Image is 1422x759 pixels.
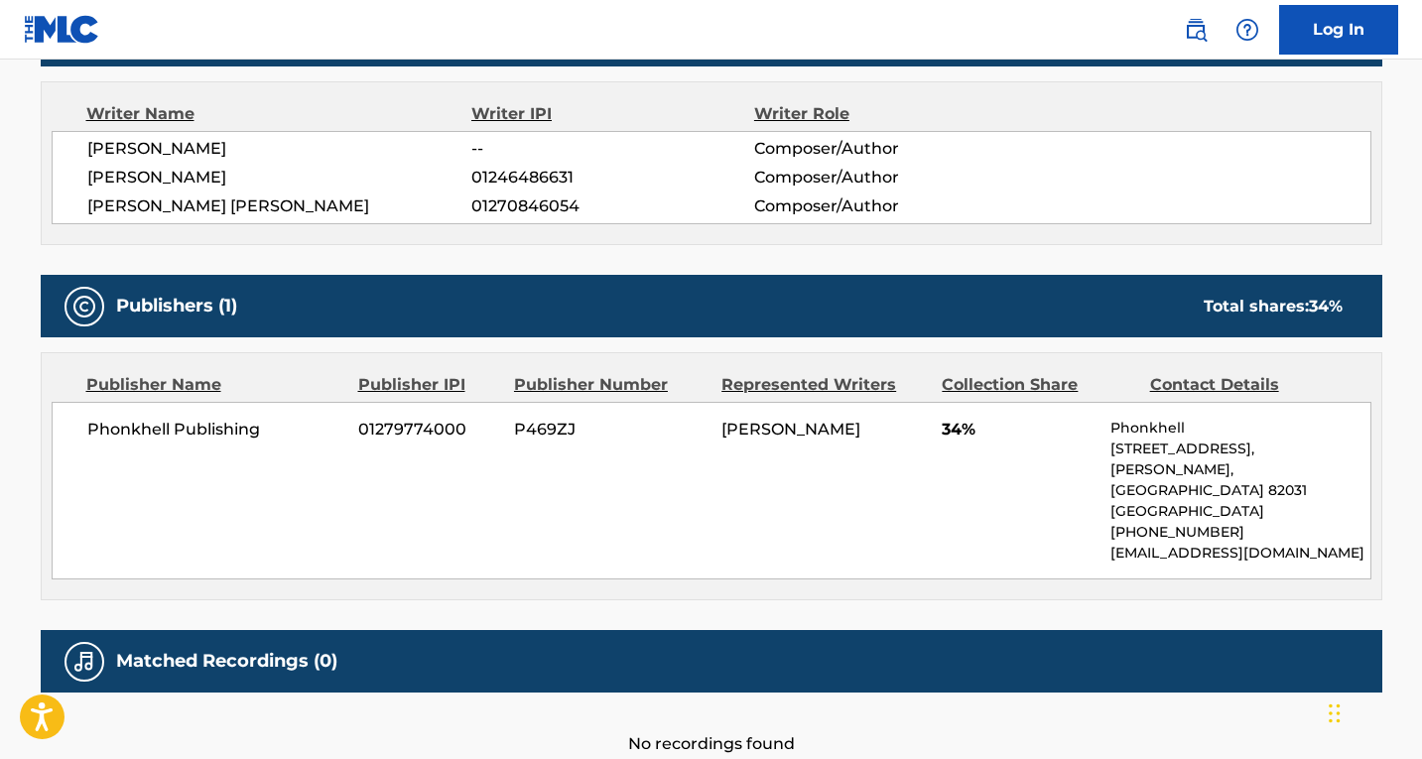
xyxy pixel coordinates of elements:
[721,373,927,397] div: Represented Writers
[1184,18,1208,42] img: search
[942,418,1096,442] span: 34%
[754,137,1011,161] span: Composer/Author
[1329,684,1341,743] div: Drag
[1228,10,1267,50] div: Help
[358,373,499,397] div: Publisher IPI
[754,166,1011,190] span: Composer/Author
[1110,459,1369,501] p: [PERSON_NAME], [GEOGRAPHIC_DATA] 82031
[1110,418,1369,439] p: Phonkhell
[754,194,1011,218] span: Composer/Author
[1110,439,1369,459] p: [STREET_ADDRESS],
[514,418,707,442] span: P469ZJ
[1323,664,1422,759] iframe: Chat Widget
[87,418,344,442] span: Phonkhell Publishing
[1110,522,1369,543] p: [PHONE_NUMBER]
[24,15,100,44] img: MLC Logo
[942,373,1134,397] div: Collection Share
[86,102,472,126] div: Writer Name
[721,420,860,439] span: [PERSON_NAME]
[1235,18,1259,42] img: help
[116,295,237,317] h5: Publishers (1)
[116,650,337,673] h5: Matched Recordings (0)
[86,373,343,397] div: Publisher Name
[1110,543,1369,564] p: [EMAIL_ADDRESS][DOMAIN_NAME]
[1279,5,1398,55] a: Log In
[471,137,753,161] span: --
[471,102,754,126] div: Writer IPI
[87,194,472,218] span: [PERSON_NAME] [PERSON_NAME]
[72,295,96,318] img: Publishers
[471,166,753,190] span: 01246486631
[754,102,1011,126] div: Writer Role
[1309,297,1343,316] span: 34 %
[41,693,1382,756] div: No recordings found
[1176,10,1216,50] a: Public Search
[87,166,472,190] span: [PERSON_NAME]
[471,194,753,218] span: 01270846054
[1150,373,1343,397] div: Contact Details
[87,137,472,161] span: [PERSON_NAME]
[1204,295,1343,318] div: Total shares:
[358,418,499,442] span: 01279774000
[1110,501,1369,522] p: [GEOGRAPHIC_DATA]
[72,650,96,674] img: Matched Recordings
[514,373,707,397] div: Publisher Number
